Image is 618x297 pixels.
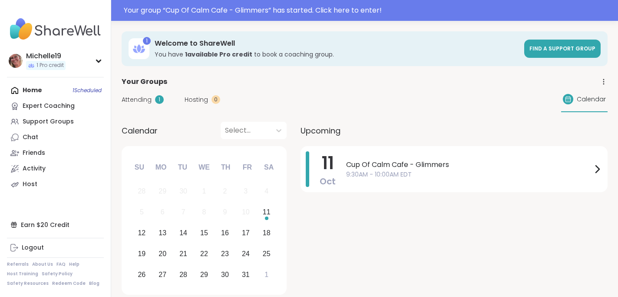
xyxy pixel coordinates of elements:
[132,182,151,201] div: Not available Sunday, September 28th, 2025
[242,248,250,260] div: 24
[174,203,193,222] div: Not available Tuesday, October 7th, 2025
[32,261,53,267] a: About Us
[179,227,187,239] div: 14
[174,182,193,201] div: Not available Tuesday, September 30th, 2025
[22,244,44,252] div: Logout
[263,227,271,239] div: 18
[159,185,166,197] div: 29
[153,265,172,284] div: Choose Monday, October 27th, 2025
[7,114,104,130] a: Support Groups
[257,244,276,263] div: Choose Saturday, October 25th, 2025
[23,117,74,126] div: Support Groups
[236,244,255,263] div: Choose Friday, October 24th, 2025
[122,125,158,137] span: Calendar
[221,248,229,260] div: 23
[138,185,145,197] div: 28
[143,37,151,45] div: 1
[52,280,86,287] a: Redeem Code
[179,185,187,197] div: 30
[221,227,229,239] div: 16
[7,217,104,233] div: Earn $20 Credit
[132,203,151,222] div: Not available Sunday, October 5th, 2025
[179,269,187,280] div: 28
[7,240,104,256] a: Logout
[132,244,151,263] div: Choose Sunday, October 19th, 2025
[159,248,166,260] div: 20
[185,95,208,104] span: Hosting
[153,244,172,263] div: Choose Monday, October 20th, 2025
[216,244,235,263] div: Choose Thursday, October 23rd, 2025
[56,261,66,267] a: FAQ
[23,164,46,173] div: Activity
[524,40,601,58] a: Find a support group
[151,158,170,177] div: Mo
[174,224,193,243] div: Choose Tuesday, October 14th, 2025
[140,206,144,218] div: 5
[179,248,187,260] div: 21
[257,203,276,222] div: Choose Saturday, October 11th, 2025
[264,269,268,280] div: 1
[131,181,277,285] div: month 2025-10
[122,77,167,87] span: Your Groups
[7,98,104,114] a: Expert Coaching
[257,182,276,201] div: Not available Saturday, October 4th, 2025
[69,261,79,267] a: Help
[242,227,250,239] div: 17
[216,203,235,222] div: Not available Thursday, October 9th, 2025
[42,271,73,277] a: Safety Policy
[346,160,592,170] span: Cup Of Calm Cafe - Glimmers
[216,224,235,243] div: Choose Thursday, October 16th, 2025
[138,248,145,260] div: 19
[173,158,192,177] div: Tu
[200,269,208,280] div: 29
[155,95,164,104] div: 1
[159,269,166,280] div: 27
[174,244,193,263] div: Choose Tuesday, October 21st, 2025
[7,261,29,267] a: Referrals
[223,185,227,197] div: 2
[322,151,334,175] span: 11
[7,161,104,177] a: Activity
[577,95,606,104] span: Calendar
[195,158,214,177] div: We
[7,177,104,192] a: Host
[320,175,336,187] span: Oct
[124,5,613,16] div: Your group “ Cup Of Calm Cafe - Glimmers ” has started. Click here to enter!
[7,280,49,287] a: Safety Resources
[263,248,271,260] div: 25
[257,224,276,243] div: Choose Saturday, October 18th, 2025
[36,62,64,69] span: 1 Pro credit
[223,206,227,218] div: 9
[195,244,214,263] div: Choose Wednesday, October 22nd, 2025
[236,203,255,222] div: Not available Friday, October 10th, 2025
[155,50,519,59] h3: You have to book a coaching group.
[221,269,229,280] div: 30
[138,269,145,280] div: 26
[185,50,252,59] b: 1 available Pro credit
[301,125,340,137] span: Upcoming
[200,248,208,260] div: 22
[200,227,208,239] div: 15
[26,51,66,61] div: Michelle19
[153,182,172,201] div: Not available Monday, September 29th, 2025
[153,203,172,222] div: Not available Monday, October 6th, 2025
[236,182,255,201] div: Not available Friday, October 3rd, 2025
[153,224,172,243] div: Choose Monday, October 13th, 2025
[202,185,206,197] div: 1
[23,149,45,157] div: Friends
[216,158,235,177] div: Th
[529,45,595,52] span: Find a support group
[216,182,235,201] div: Not available Thursday, October 2nd, 2025
[195,265,214,284] div: Choose Wednesday, October 29th, 2025
[264,185,268,197] div: 4
[263,206,271,218] div: 11
[7,130,104,145] a: Chat
[7,14,104,44] img: ShareWell Nav Logo
[122,95,152,104] span: Attending
[89,280,99,287] a: Blog
[7,145,104,161] a: Friends
[346,170,592,179] span: 9:30AM - 10:00AM EDT
[212,95,220,104] div: 0
[9,54,23,68] img: Michelle19
[23,180,37,189] div: Host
